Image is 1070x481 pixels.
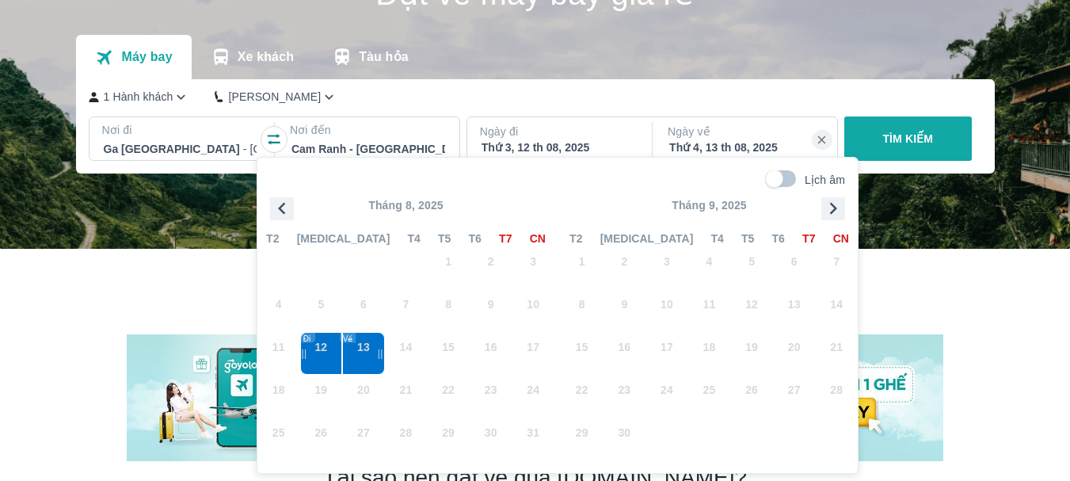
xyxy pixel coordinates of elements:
[569,231,582,246] span: T2
[343,335,353,343] span: Về
[844,116,972,161] button: TÌM KIẾM
[408,231,421,246] span: T4
[290,122,447,138] p: Nơi đến
[668,124,824,139] p: Ngày về
[805,172,845,188] p: Lịch âm
[530,231,546,246] span: CN
[772,231,785,246] span: T6
[882,131,933,147] p: TÌM KIẾM
[127,274,943,303] h2: Chương trình giảm giá
[359,49,409,65] p: Tàu hỏa
[303,335,310,343] span: Đi
[257,197,554,213] p: Tháng 8, 2025
[669,139,823,155] div: Thứ 4, 13 th 08, 2025
[482,139,635,155] div: Thứ 3, 12 th 08, 2025
[561,197,858,213] p: Tháng 9, 2025
[238,49,294,65] p: Xe khách
[121,49,172,65] p: Máy bay
[480,124,637,139] p: Ngày đi
[89,89,190,105] button: 1 Hành khách
[833,231,849,246] span: CN
[499,231,512,246] span: T7
[802,231,815,246] span: T7
[215,89,337,105] button: [PERSON_NAME]
[438,231,451,246] span: T5
[469,231,482,246] span: T6
[297,231,390,246] span: [MEDICAL_DATA]
[266,231,279,246] span: T2
[711,231,724,246] span: T4
[102,122,259,138] p: Nơi đi
[600,231,694,246] span: [MEDICAL_DATA]
[228,89,321,105] p: [PERSON_NAME]
[76,35,428,79] div: transportation tabs
[741,231,754,246] span: T5
[127,334,943,461] img: banner-home
[104,89,173,105] p: 1 Hành khách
